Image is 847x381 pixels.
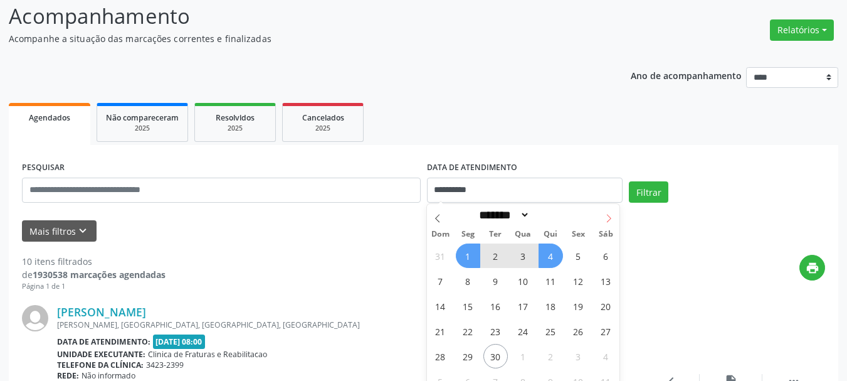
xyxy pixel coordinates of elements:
[428,269,453,293] span: Setembro 7, 2025
[770,19,834,41] button: Relatórios
[22,268,166,281] div: de
[539,269,563,293] span: Setembro 11, 2025
[204,124,266,133] div: 2025
[564,230,592,239] span: Sex
[456,269,480,293] span: Setembro 8, 2025
[594,269,618,293] span: Setembro 13, 2025
[483,269,508,293] span: Setembro 9, 2025
[511,294,535,318] span: Setembro 17, 2025
[153,335,206,349] span: [DATE] 08:00
[57,370,79,381] b: Rede:
[566,244,591,268] span: Setembro 5, 2025
[57,360,144,370] b: Telefone da clínica:
[475,208,530,222] select: Month
[566,294,591,318] span: Setembro 19, 2025
[539,344,563,368] span: Outubro 2, 2025
[511,344,535,368] span: Outubro 1, 2025
[594,294,618,318] span: Setembro 20, 2025
[530,208,571,222] input: Year
[82,370,135,381] span: Não informado
[566,269,591,293] span: Setembro 12, 2025
[631,67,742,83] p: Ano de acompanhamento
[33,269,166,281] strong: 1930538 marcações agendadas
[9,1,589,32] p: Acompanhamento
[29,112,70,123] span: Agendados
[427,158,517,178] label: DATA DE ATENDIMENTO
[511,269,535,293] span: Setembro 10, 2025
[216,112,255,123] span: Resolvidos
[592,230,619,239] span: Sáb
[483,244,508,268] span: Setembro 2, 2025
[456,244,480,268] span: Setembro 1, 2025
[594,319,618,343] span: Setembro 27, 2025
[454,230,481,239] span: Seg
[456,319,480,343] span: Setembro 22, 2025
[22,255,166,268] div: 10 itens filtrados
[799,255,825,281] button: print
[539,294,563,318] span: Setembro 18, 2025
[539,244,563,268] span: Setembro 4, 2025
[428,294,453,318] span: Setembro 14, 2025
[566,319,591,343] span: Setembro 26, 2025
[594,244,618,268] span: Setembro 6, 2025
[22,305,48,331] img: img
[483,294,508,318] span: Setembro 16, 2025
[106,112,179,123] span: Não compareceram
[76,224,90,238] i: keyboard_arrow_down
[428,244,453,268] span: Agosto 31, 2025
[292,124,354,133] div: 2025
[428,319,453,343] span: Setembro 21, 2025
[22,281,166,292] div: Página 1 de 1
[22,158,65,178] label: PESQUISAR
[456,344,480,368] span: Setembro 29, 2025
[483,319,508,343] span: Setembro 23, 2025
[146,360,184,370] span: 3423-2399
[302,112,344,123] span: Cancelados
[537,230,564,239] span: Qui
[148,349,267,360] span: Clinica de Fraturas e Reabilitacao
[57,349,145,360] b: Unidade executante:
[511,244,535,268] span: Setembro 3, 2025
[806,261,819,275] i: print
[57,319,637,330] div: [PERSON_NAME], [GEOGRAPHIC_DATA], [GEOGRAPHIC_DATA], [GEOGRAPHIC_DATA]
[481,230,509,239] span: Ter
[594,344,618,368] span: Outubro 4, 2025
[57,305,146,319] a: [PERSON_NAME]
[566,344,591,368] span: Outubro 3, 2025
[539,319,563,343] span: Setembro 25, 2025
[629,181,668,203] button: Filtrar
[57,336,150,347] b: Data de atendimento:
[9,32,589,45] p: Acompanhe a situação das marcações correntes e finalizadas
[509,230,537,239] span: Qua
[483,344,508,368] span: Setembro 30, 2025
[456,294,480,318] span: Setembro 15, 2025
[511,319,535,343] span: Setembro 24, 2025
[428,344,453,368] span: Setembro 28, 2025
[427,230,455,239] span: Dom
[22,220,97,242] button: Mais filtroskeyboard_arrow_down
[106,124,179,133] div: 2025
